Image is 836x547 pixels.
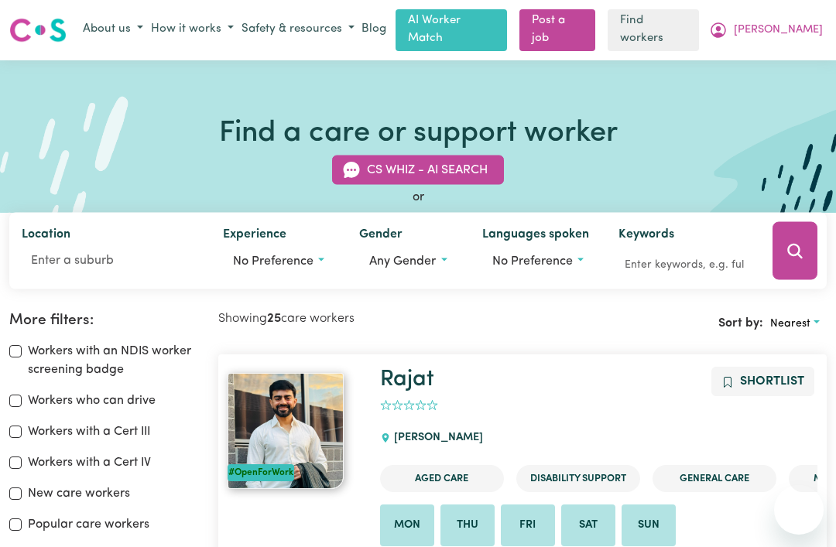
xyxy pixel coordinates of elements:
[618,225,674,247] label: Keywords
[396,9,507,51] a: AI Worker Match
[622,504,676,546] li: Available on Sun
[440,504,495,546] li: Available on Thu
[734,22,823,39] span: [PERSON_NAME]
[773,222,817,280] button: Search
[219,116,618,152] h1: Find a care or support worker
[618,253,751,277] input: Enter keywords, e.g. full name, interests
[358,18,389,42] a: Blog
[608,9,699,51] a: Find workers
[359,247,457,276] button: Worker gender preference
[28,342,200,379] label: Workers with an NDIS worker screening badge
[233,255,313,268] span: No preference
[9,12,67,48] a: Careseekers logo
[9,312,200,330] h2: More filters:
[28,515,149,534] label: Popular care workers
[501,504,555,546] li: Available on Fri
[711,367,814,396] button: Add to shortlist
[228,373,344,489] img: View Rajat's profile
[79,17,147,43] button: About us
[147,17,238,43] button: How it works
[28,422,150,441] label: Workers with a Cert III
[22,225,70,247] label: Location
[218,312,522,326] h2: Showing care workers
[28,484,130,503] label: New care workers
[561,504,615,546] li: Available on Sat
[519,9,595,51] a: Post a job
[770,318,810,330] span: Nearest
[740,375,804,388] span: Shortlist
[267,313,281,325] b: 25
[369,255,436,268] span: Any gender
[653,465,776,492] li: General Care
[763,312,827,336] button: Sort search results
[223,247,334,276] button: Worker experience options
[9,16,67,44] img: Careseekers logo
[28,453,151,472] label: Workers with a Cert IV
[228,464,294,481] div: #OpenForWork
[482,225,589,247] label: Languages spoken
[380,417,492,459] div: [PERSON_NAME]
[380,504,434,546] li: Available on Mon
[492,255,573,268] span: No preference
[28,391,156,410] label: Workers who can drive
[705,17,827,43] button: My Account
[238,17,358,43] button: Safety & resources
[482,247,594,276] button: Worker language preferences
[718,318,763,330] span: Sort by:
[380,465,504,492] li: Aged Care
[223,225,286,247] label: Experience
[774,485,824,535] iframe: Button to launch messaging window
[22,247,198,275] input: Enter a suburb
[9,188,827,207] div: or
[380,368,434,391] a: Rajat
[380,397,438,415] div: add rating by typing an integer from 0 to 5 or pressing arrow keys
[359,225,403,247] label: Gender
[332,156,504,185] button: CS Whiz - AI Search
[516,465,640,492] li: Disability Support
[228,373,361,489] a: Rajat#OpenForWork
